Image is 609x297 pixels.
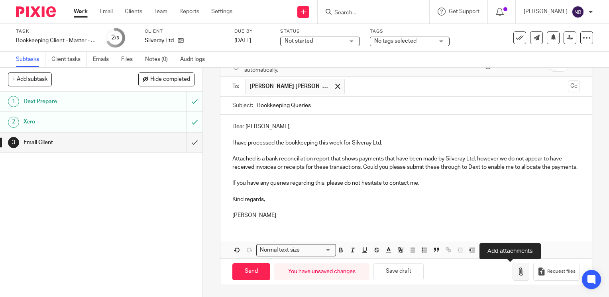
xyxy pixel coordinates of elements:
button: Hide completed [138,72,194,86]
a: Audit logs [180,52,211,67]
a: Notes (0) [145,52,174,67]
button: + Add subtask [8,72,52,86]
a: Subtasks [16,52,45,67]
a: Work [74,8,88,16]
h1: Email Client [24,137,127,148]
a: Clients [125,8,142,16]
div: Bookkeeping Client - Master - Silverray Ltd [16,37,96,45]
label: Status [280,28,360,35]
span: Get Support [449,9,479,14]
label: To: [232,82,241,90]
a: Emails [93,52,115,67]
p: Kind regards, [232,195,580,203]
label: Due by [234,28,270,35]
div: Search for option [256,244,336,256]
label: Client [145,28,224,35]
a: Reports [179,8,199,16]
a: Settings [211,8,232,16]
img: svg%3E [572,6,584,18]
span: Hide completed [150,76,190,83]
h1: Xero [24,116,127,128]
span: Not started [285,38,313,44]
span: Request files [547,268,576,275]
a: Team [154,8,167,16]
p: If you have any queries regarding this, please do not hesitate to contact me. [232,179,580,187]
p: [PERSON_NAME] [524,8,568,16]
a: Client tasks [51,52,87,67]
p: Silveray Ltd [145,37,174,45]
div: You have unsaved changes [274,263,369,280]
div: 1 [8,96,19,107]
span: [DATE] [234,38,251,43]
input: Search for option [303,246,331,254]
input: Search [334,10,405,17]
small: /3 [115,36,119,40]
label: Tags [370,28,450,35]
span: Normal text size [258,246,302,254]
label: Task [16,28,96,35]
div: 3 [8,137,19,148]
h1: Dext Prepare [24,96,127,107]
button: Cc [568,80,580,92]
button: Save draft [373,263,424,280]
div: 2 [111,33,119,42]
a: Email [100,8,113,16]
button: Request files [533,263,580,281]
input: Send [232,263,270,280]
span: No tags selected [374,38,416,44]
div: 2 [8,117,19,128]
span: [PERSON_NAME] [PERSON_NAME] [249,82,329,90]
p: [PERSON_NAME] [232,211,580,219]
a: Files [121,52,139,67]
p: Dear [PERSON_NAME], [232,123,580,131]
p: Attached is a bank reconciliation report that shows payments that have been made by Silveray Ltd,... [232,155,580,171]
p: I have processed the bookkeeping this week for Silveray Ltd. [232,139,580,147]
label: Subject: [232,102,253,109]
img: Pixie [16,6,56,17]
